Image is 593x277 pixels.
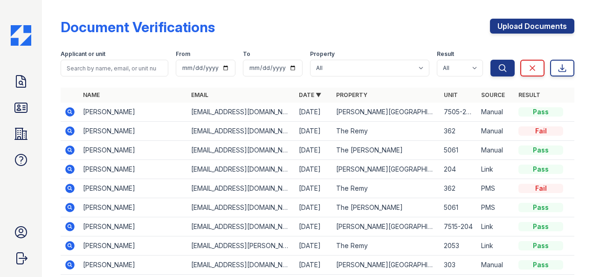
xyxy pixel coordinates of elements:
td: The [PERSON_NAME] [332,198,440,217]
td: [PERSON_NAME] [79,141,187,160]
td: 204 [440,160,477,179]
td: 7515-204 [440,217,477,236]
td: [EMAIL_ADDRESS][DOMAIN_NAME] [187,179,295,198]
td: [PERSON_NAME] [79,160,187,179]
td: The Remy [332,236,440,256]
td: [EMAIL_ADDRESS][DOMAIN_NAME] [187,103,295,122]
div: Pass [518,260,563,270]
td: The Remy [332,179,440,198]
td: [DATE] [295,198,332,217]
td: The Remy [332,122,440,141]
td: [EMAIL_ADDRESS][PERSON_NAME][DOMAIN_NAME] [187,236,295,256]
td: Link [477,217,515,236]
div: Fail [518,126,563,136]
td: Link [477,236,515,256]
a: Property [336,91,367,98]
a: Email [191,91,208,98]
td: [DATE] [295,236,332,256]
td: [DATE] [295,217,332,236]
td: [EMAIL_ADDRESS][DOMAIN_NAME] [187,122,295,141]
td: [PERSON_NAME][GEOGRAPHIC_DATA] [332,256,440,275]
td: [PERSON_NAME] [79,103,187,122]
td: [PERSON_NAME] [79,122,187,141]
img: CE_Icon_Blue-c292c112584629df590d857e76928e9f676e5b41ef8f769ba2f05ee15b207248.png [11,25,31,46]
label: Applicant or unit [61,50,105,58]
label: Property [310,50,335,58]
td: [PERSON_NAME][GEOGRAPHIC_DATA] [332,217,440,236]
div: Pass [518,145,563,155]
td: [PERSON_NAME][GEOGRAPHIC_DATA] [332,160,440,179]
td: [DATE] [295,122,332,141]
td: PMS [477,179,515,198]
td: [EMAIL_ADDRESS][DOMAIN_NAME] [187,217,295,236]
div: Document Verifications [61,19,215,35]
td: [EMAIL_ADDRESS][DOMAIN_NAME] [187,141,295,160]
td: [PERSON_NAME] [79,256,187,275]
td: [EMAIL_ADDRESS][DOMAIN_NAME] [187,198,295,217]
td: 303 [440,256,477,275]
td: 2053 [440,236,477,256]
input: Search by name, email, or unit number [61,60,168,76]
td: [EMAIL_ADDRESS][DOMAIN_NAME] [187,160,295,179]
td: [DATE] [295,179,332,198]
label: To [243,50,250,58]
td: The [PERSON_NAME] [332,141,440,160]
td: PMS [477,198,515,217]
td: [DATE] [295,256,332,275]
td: [DATE] [295,160,332,179]
td: 362 [440,179,477,198]
td: Manual [477,256,515,275]
a: Source [481,91,505,98]
td: Manual [477,103,515,122]
td: [DATE] [295,141,332,160]
td: 5061 [440,141,477,160]
a: Unit [444,91,458,98]
label: Result [437,50,454,58]
td: [PERSON_NAME] [79,179,187,198]
td: 362 [440,122,477,141]
td: [EMAIL_ADDRESS][DOMAIN_NAME] [187,256,295,275]
td: [PERSON_NAME][GEOGRAPHIC_DATA] [332,103,440,122]
div: Pass [518,203,563,212]
td: [PERSON_NAME] [79,198,187,217]
div: Pass [518,107,563,117]
td: [PERSON_NAME] [79,236,187,256]
a: Name [83,91,100,98]
div: Pass [518,165,563,174]
a: Result [518,91,540,98]
div: Fail [518,184,563,193]
a: Date ▼ [299,91,321,98]
label: From [176,50,190,58]
td: 7505-203 [440,103,477,122]
div: Pass [518,241,563,250]
td: [DATE] [295,103,332,122]
td: Link [477,160,515,179]
td: 5061 [440,198,477,217]
td: [PERSON_NAME] [79,217,187,236]
a: Upload Documents [490,19,574,34]
div: Pass [518,222,563,231]
td: Manual [477,122,515,141]
td: Manual [477,141,515,160]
